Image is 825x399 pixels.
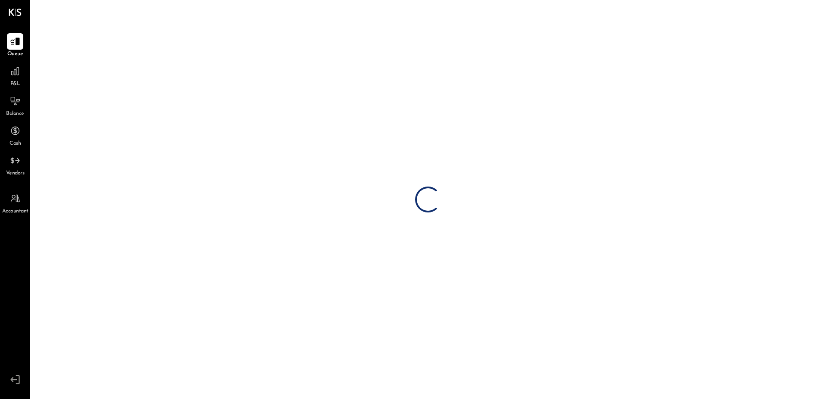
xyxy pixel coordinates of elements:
a: Balance [0,93,30,118]
a: Queue [0,33,30,58]
span: Vendors [6,170,25,177]
span: Balance [6,110,24,118]
a: Vendors [0,152,30,177]
a: P&L [0,63,30,88]
span: Cash [9,140,21,148]
span: Accountant [2,208,28,215]
span: P&L [10,80,20,88]
span: Queue [7,51,23,58]
a: Cash [0,123,30,148]
a: Accountant [0,190,30,215]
